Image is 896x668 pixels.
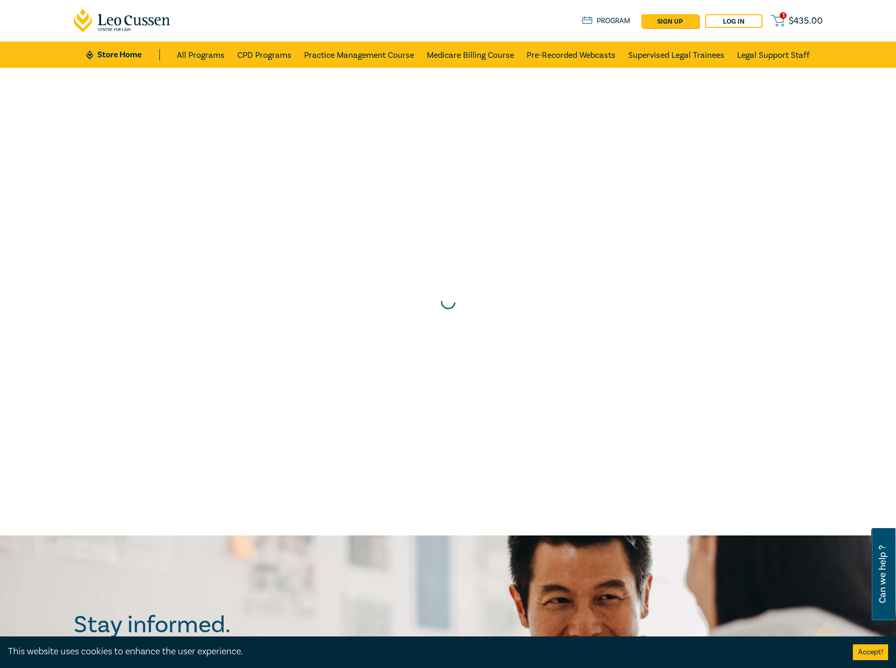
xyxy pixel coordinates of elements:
[237,42,291,68] a: CPD Programs
[527,42,616,68] a: Pre-Recorded Webcasts
[628,42,724,68] a: Supervised Legal Trainees
[641,14,699,28] a: sign up
[582,15,631,27] a: Program
[789,15,823,27] span: $ 435.00
[878,534,888,614] span: Can we help ?
[177,42,225,68] a: All Programs
[705,14,762,28] a: Log in
[737,42,810,68] a: Legal Support Staff
[8,645,837,659] div: This website uses cookies to enhance the user experience.
[427,42,514,68] a: Medicare Billing Course
[853,644,888,660] button: Accept cookies
[86,49,159,60] a: Store Home
[304,42,414,68] a: Practice Management Course
[74,611,322,639] h2: Stay informed.
[780,12,787,19] span: 1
